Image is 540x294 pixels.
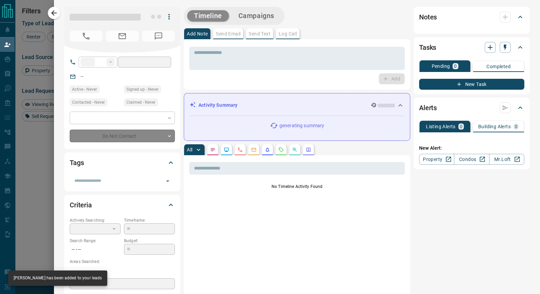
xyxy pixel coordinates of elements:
div: Criteria [70,197,175,213]
svg: Listing Alerts [265,147,270,152]
p: Activity Summary [198,102,237,109]
h2: Criteria [70,200,92,210]
a: Condos [454,154,489,165]
span: Active - Never [72,86,97,93]
h2: Tasks [419,42,436,53]
span: No Number [70,31,102,42]
p: Search Range: [70,238,121,244]
div: [PERSON_NAME] has been added to your leads [14,273,102,284]
p: 0 [460,124,462,129]
a: Mr.Loft [489,154,524,165]
span: No Number [142,31,175,42]
p: 0 [454,64,457,69]
p: Completed [486,64,511,69]
p: Listing Alerts [426,124,456,129]
button: New Task [419,79,524,90]
h2: Alerts [419,102,437,113]
svg: Calls [237,147,243,152]
svg: Opportunities [292,147,297,152]
div: Tags [70,155,175,171]
p: generating summary [279,122,324,129]
span: Signed up - Never [126,86,158,93]
button: Open [163,176,172,186]
span: Contacted - Never [72,99,105,106]
button: Campaigns [232,10,281,21]
p: All [187,147,192,152]
p: New Alert: [419,145,524,152]
svg: Emails [251,147,257,152]
svg: Lead Browsing Activity [224,147,229,152]
a: Property [419,154,454,165]
div: Do Not Contact [70,130,175,142]
p: No Timeline Activity Found [189,183,405,190]
svg: Notes [210,147,216,152]
svg: Requests [278,147,284,152]
p: 0 [515,124,517,129]
a: -- [81,74,83,79]
p: Add Note [187,31,208,36]
button: Timeline [187,10,229,21]
svg: Agent Actions [306,147,311,152]
div: Activity Summary [190,99,404,112]
p: Building Alerts [478,124,511,129]
h2: Tags [70,157,84,168]
div: Alerts [419,100,524,116]
p: -- - -- [70,244,121,255]
p: Motivation: [70,272,175,278]
p: Actively Searching: [70,217,121,223]
span: Claimed - Never [126,99,155,106]
div: Notes [419,9,524,25]
p: Budget: [124,238,175,244]
p: Timeframe: [124,217,175,223]
span: No Email [106,31,139,42]
p: Pending [431,64,450,69]
div: Tasks [419,39,524,56]
p: Areas Searched: [70,259,175,265]
h2: Notes [419,12,437,23]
